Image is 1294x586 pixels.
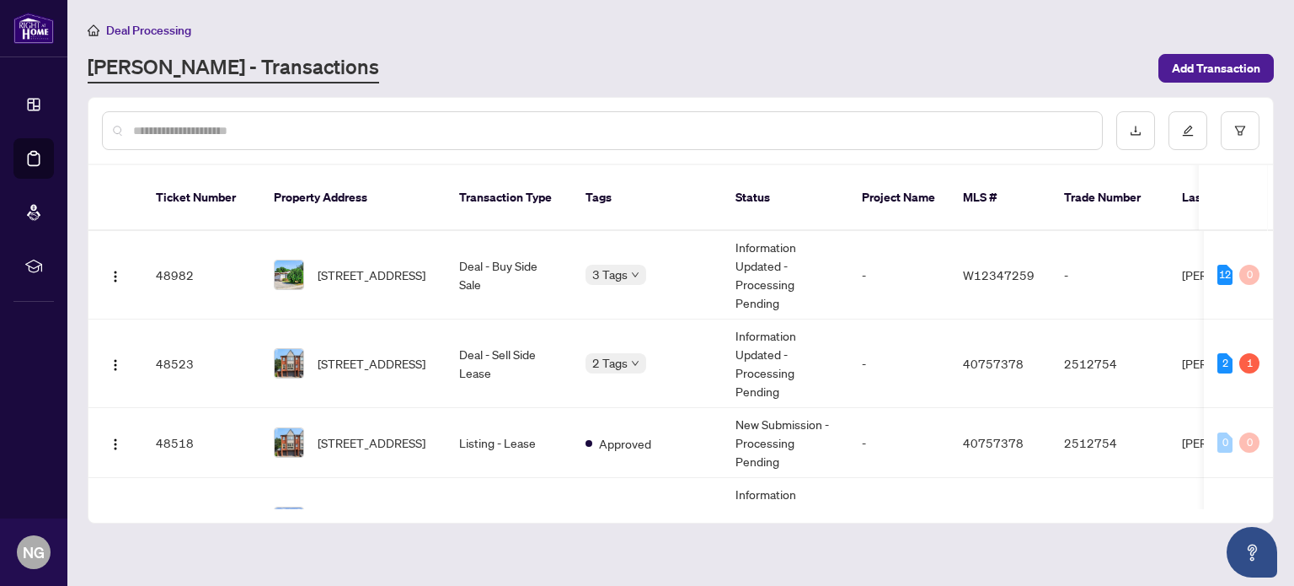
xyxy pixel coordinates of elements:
[949,165,1051,231] th: MLS #
[446,165,572,231] th: Transaction Type
[1130,125,1142,137] span: download
[1051,165,1168,231] th: Trade Number
[722,165,848,231] th: Status
[722,231,848,320] td: Information Updated - Processing Pending
[318,354,425,373] span: [STREET_ADDRESS]
[848,408,949,478] td: -
[142,478,260,567] td: 45275
[599,434,651,453] span: Approved
[260,165,446,231] th: Property Address
[318,433,425,452] span: [STREET_ADDRESS]
[1051,231,1168,320] td: -
[1172,55,1260,82] span: Add Transaction
[722,408,848,478] td: New Submission - Processing Pending
[1182,125,1194,137] span: edit
[1116,111,1155,150] button: download
[13,13,54,44] img: logo
[592,265,628,284] span: 3 Tags
[446,231,572,320] td: Deal - Buy Side Sale
[142,231,260,320] td: 48982
[1051,408,1168,478] td: 2512754
[631,359,639,368] span: down
[142,165,260,231] th: Ticket Number
[102,350,129,377] button: Logo
[318,266,425,284] span: [STREET_ADDRESS]
[275,261,303,289] img: thumbnail-img
[572,165,722,231] th: Tags
[1168,111,1207,150] button: edit
[109,358,122,372] img: Logo
[1051,320,1168,408] td: 2512754
[102,429,129,456] button: Logo
[106,23,191,38] span: Deal Processing
[275,508,303,536] img: thumbnail-img
[88,53,379,83] a: [PERSON_NAME] - Transactions
[102,261,129,288] button: Logo
[109,270,122,283] img: Logo
[102,508,129,535] button: Logo
[963,267,1035,282] span: W12347259
[848,231,949,320] td: -
[1239,433,1259,453] div: 0
[1158,54,1274,83] button: Add Transaction
[88,24,99,36] span: home
[446,408,572,478] td: Listing - Lease
[275,428,303,457] img: thumbnail-img
[963,435,1024,450] span: 40757378
[848,165,949,231] th: Project Name
[963,356,1024,371] span: 40757378
[446,478,572,567] td: Deal - Buy Side Sale
[1217,265,1233,285] div: 12
[1051,478,1168,567] td: 2512772
[722,478,848,567] td: Information Updated - Processing Pending
[142,320,260,408] td: 48523
[1217,433,1233,453] div: 0
[1221,111,1259,150] button: filter
[631,271,639,279] span: down
[592,353,628,373] span: 2 Tags
[446,320,572,408] td: Deal - Sell Side Lease
[23,540,45,564] span: NG
[1239,353,1259,374] div: 1
[1234,125,1246,137] span: filter
[848,320,949,408] td: -
[848,478,949,567] td: -
[275,349,303,378] img: thumbnail-img
[722,320,848,408] td: Information Updated - Processing Pending
[142,408,260,478] td: 48518
[1227,527,1277,578] button: Open asap
[1239,265,1259,285] div: 0
[1217,353,1233,374] div: 2
[109,438,122,451] img: Logo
